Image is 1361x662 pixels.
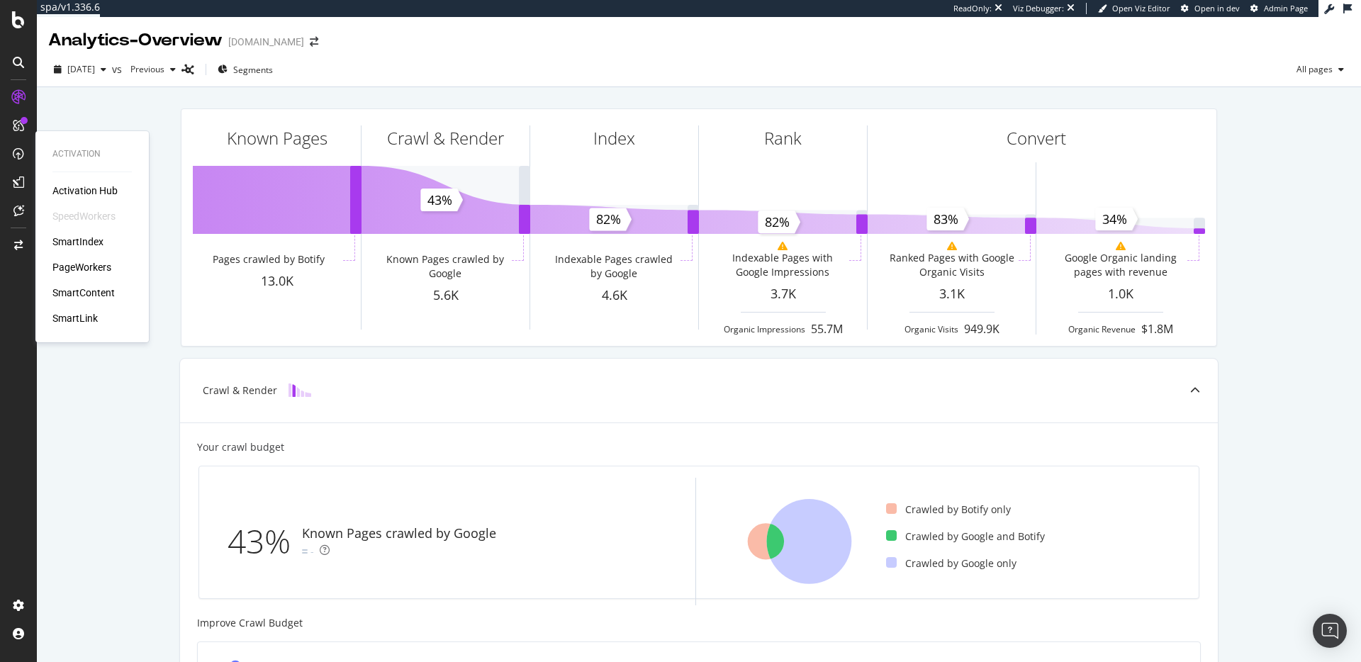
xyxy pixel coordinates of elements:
[52,148,132,160] div: Activation
[362,286,530,305] div: 5.6K
[67,63,95,75] span: 2025 Aug. 18th
[228,35,304,49] div: [DOMAIN_NAME]
[1194,3,1240,13] span: Open in dev
[719,251,846,279] div: Indexable Pages with Google Impressions
[1291,58,1350,81] button: All pages
[52,286,115,300] a: SmartContent
[1250,3,1308,14] a: Admin Page
[886,556,1016,571] div: Crawled by Google only
[1291,63,1333,75] span: All pages
[193,272,361,291] div: 13.0K
[1181,3,1240,14] a: Open in dev
[52,184,118,198] a: Activation Hub
[593,126,635,150] div: Index
[48,58,112,81] button: [DATE]
[310,37,318,47] div: arrow-right-arrow-left
[1098,3,1170,14] a: Open Viz Editor
[1313,614,1347,648] div: Open Intercom Messenger
[1264,3,1308,13] span: Admin Page
[289,383,311,397] img: block-icon
[886,503,1011,517] div: Crawled by Botify only
[227,126,327,150] div: Known Pages
[387,126,504,150] div: Crawl & Render
[228,518,302,565] div: 43%
[302,549,308,554] img: Equal
[197,440,284,454] div: Your crawl budget
[52,311,98,325] a: SmartLink
[724,323,805,335] div: Organic Impressions
[203,383,277,398] div: Crawl & Render
[530,286,698,305] div: 4.6K
[886,529,1045,544] div: Crawled by Google and Botify
[953,3,992,14] div: ReadOnly:
[52,209,116,223] div: SpeedWorkers
[550,252,677,281] div: Indexable Pages crawled by Google
[381,252,508,281] div: Known Pages crawled by Google
[112,62,125,77] span: vs
[197,616,1201,630] div: Improve Crawl Budget
[125,58,181,81] button: Previous
[811,321,843,337] div: 55.7M
[1013,3,1064,14] div: Viz Debugger:
[212,58,279,81] button: Segments
[302,524,496,543] div: Known Pages crawled by Google
[310,544,314,559] div: -
[213,252,325,267] div: Pages crawled by Botify
[48,28,223,52] div: Analytics - Overview
[1112,3,1170,13] span: Open Viz Editor
[699,285,867,303] div: 3.7K
[233,64,273,76] span: Segments
[764,126,802,150] div: Rank
[52,260,111,274] a: PageWorkers
[52,235,103,249] a: SmartIndex
[125,63,164,75] span: Previous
